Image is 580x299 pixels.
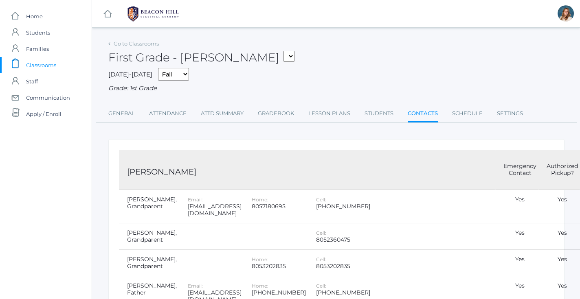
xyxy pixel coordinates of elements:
td: Yes [538,190,580,223]
td: [PERSON_NAME], Grandparent [119,190,180,223]
div: 8057180695 [252,203,306,210]
td: Yes [495,190,538,223]
span: Staff [26,73,38,89]
img: 1_BHCALogos-05.png [123,4,184,24]
td: [PERSON_NAME], Grandparent [119,223,180,250]
span: Families [26,41,49,57]
span: Communication [26,89,70,106]
a: Schedule [452,105,483,122]
span: Home [26,8,43,24]
a: Students [365,105,393,122]
td: Emergency Contact [495,150,538,190]
span: Classrooms [26,57,56,73]
td: Yes [495,250,538,276]
td: Yes [538,223,580,250]
label: Email: [188,283,203,289]
a: Gradebook [258,105,294,122]
td: Yes [495,223,538,250]
a: General [108,105,135,122]
label: Cell: [316,230,326,236]
div: 8053202835 [316,263,370,270]
div: Grade: 1st Grade [108,84,565,93]
div: [PHONE_NUMBER] [252,289,306,296]
div: [PHONE_NUMBER] [316,289,370,296]
label: Cell: [316,256,326,262]
div: 8053202835 [252,263,306,270]
div: 8052360475 [316,236,370,243]
label: Cell: [316,283,326,289]
span: Apply / Enroll [26,106,62,122]
td: Authorized Pickup? [538,150,580,190]
td: Yes [538,250,580,276]
a: Go to Classrooms [114,40,159,47]
a: [PERSON_NAME] [127,167,196,177]
a: Attd Summary [201,105,244,122]
a: Contacts [408,105,438,123]
h2: First Grade - [PERSON_NAME] [108,51,294,64]
div: [EMAIL_ADDRESS][DOMAIN_NAME] [188,203,242,217]
td: [PERSON_NAME], Grandparent [119,250,180,276]
a: Settings [497,105,523,122]
label: Home: [252,256,268,262]
label: Home: [252,283,268,289]
div: [PHONE_NUMBER] [316,203,370,210]
label: Home: [252,196,268,203]
a: Lesson Plans [308,105,350,122]
div: Liv Barber [558,5,574,22]
a: Attendance [149,105,187,122]
label: Email: [188,196,203,203]
label: Cell: [316,196,326,203]
span: Students [26,24,50,41]
span: [DATE]-[DATE] [108,70,152,78]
